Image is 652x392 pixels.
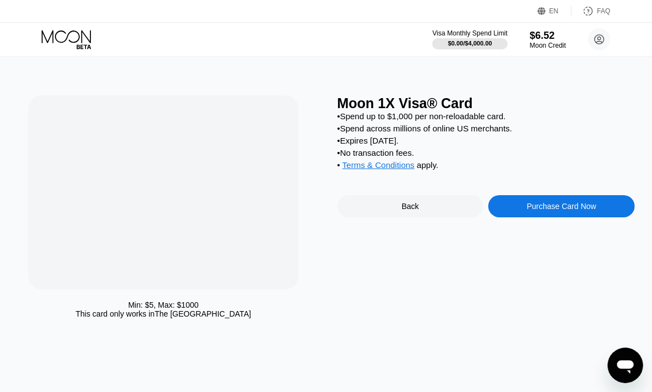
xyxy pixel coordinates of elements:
[337,148,635,157] div: • No transaction fees.
[337,160,635,172] div: • apply .
[342,160,415,172] div: Terms & Conditions
[337,195,484,217] div: Back
[527,202,596,211] div: Purchase Card Now
[337,136,635,145] div: • Expires [DATE].
[608,348,643,383] iframe: Button to launch messaging window
[530,30,566,49] div: $6.52Moon Credit
[597,7,610,15] div: FAQ
[128,301,199,309] div: Min: $ 5 , Max: $ 1000
[538,6,572,17] div: EN
[488,195,635,217] div: Purchase Card Now
[337,95,635,111] div: Moon 1X Visa® Card
[432,29,507,37] div: Visa Monthly Spend Limit
[530,30,566,42] div: $6.52
[549,7,559,15] div: EN
[337,124,635,133] div: • Spend across millions of online US merchants.
[342,160,415,170] span: Terms & Conditions
[432,29,507,49] div: Visa Monthly Spend Limit$0.00/$4,000.00
[337,111,635,121] div: • Spend up to $1,000 per non-reloadable card.
[75,309,251,318] div: This card only works in The [GEOGRAPHIC_DATA]
[402,202,419,211] div: Back
[530,42,566,49] div: Moon Credit
[572,6,610,17] div: FAQ
[448,40,492,47] div: $0.00 / $4,000.00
